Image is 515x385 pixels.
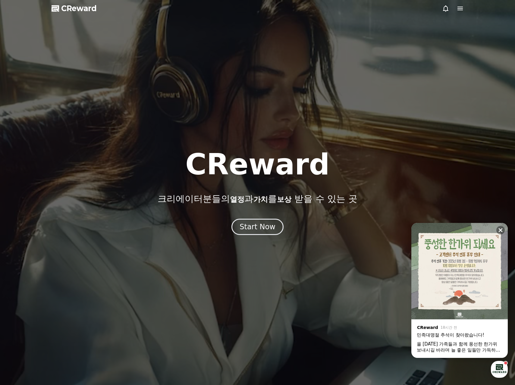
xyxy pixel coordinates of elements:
span: 가치 [253,195,268,204]
a: Start Now [231,225,284,230]
h1: CReward [185,150,330,179]
button: Start Now [231,219,284,235]
div: Start Now [240,222,275,232]
span: CReward [61,4,97,13]
p: 크리에이터분들의 과 를 받을 수 있는 곳 [158,193,357,204]
a: CReward [52,4,97,13]
span: 보상 [277,195,291,204]
span: 열정 [230,195,244,204]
